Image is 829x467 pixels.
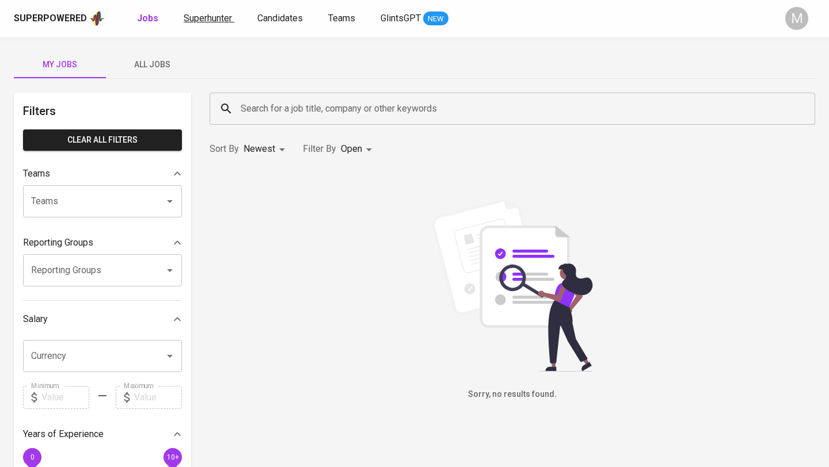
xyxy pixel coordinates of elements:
span: 0 [30,453,34,461]
a: Candidates [257,12,305,26]
p: Teams [23,167,50,181]
button: Clear All filters [23,129,182,151]
input: Value [134,386,182,409]
p: Years of Experience [23,427,104,441]
div: Superpowered [14,12,87,25]
div: Teams [23,162,182,185]
p: Salary [23,312,48,326]
div: Reporting Groups [23,231,182,254]
span: Teams [328,13,355,24]
span: Open [341,143,362,154]
p: Reporting Groups [23,236,93,250]
button: Open [162,348,178,364]
span: NEW [423,13,448,25]
img: file_searching.svg [426,199,599,372]
button: Open [162,193,178,209]
p: Sort By [210,142,239,156]
h6: Sorry, no results found. [210,388,815,401]
a: Superpoweredapp logo [14,10,105,27]
a: Teams [328,12,358,26]
span: Candidates [257,13,303,24]
p: Filter By [303,142,336,156]
span: My Jobs [21,58,99,72]
h6: Filters [23,102,182,120]
a: GlintsGPT NEW [381,12,448,26]
div: Salary [23,308,182,331]
p: Newest [244,142,275,156]
span: Superhunter [184,13,232,24]
span: Clear All filters [32,133,173,147]
div: Newest [244,139,289,160]
b: Jobs [137,13,158,24]
div: Years of Experience [23,423,182,446]
button: Open [162,262,178,278]
div: Open [341,139,376,160]
span: GlintsGPT [381,13,421,24]
span: 10+ [166,453,178,461]
span: All Jobs [113,58,191,72]
a: Jobs [137,12,161,26]
div: M [785,7,808,30]
a: Superhunter [184,12,234,26]
img: app logo [89,10,105,27]
input: Value [41,386,89,409]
